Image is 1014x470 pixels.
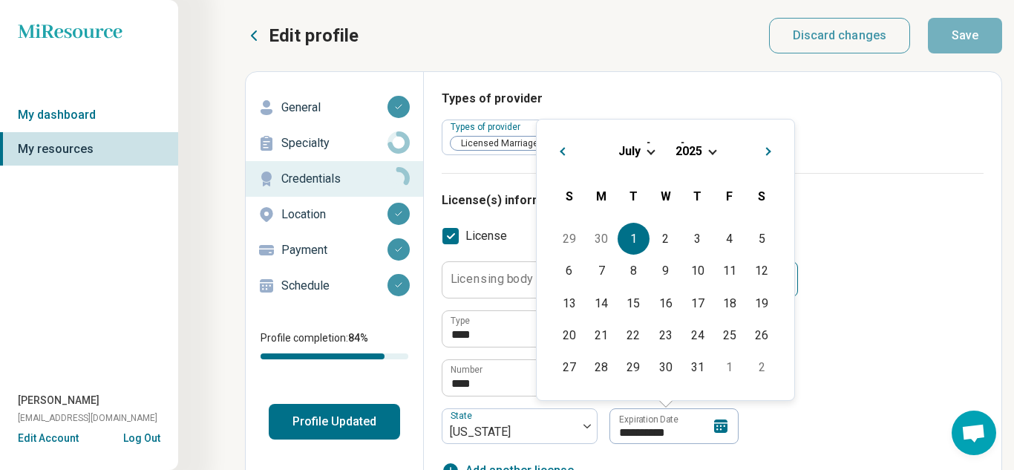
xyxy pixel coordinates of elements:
div: Choose Wednesday, July 2nd, 2025 [650,223,681,255]
div: Choose Wednesday, July 23rd, 2025 [650,319,681,351]
p: General [281,99,387,117]
div: Choose Monday, July 7th, 2025 [586,255,618,287]
div: Wednesday [650,180,681,212]
span: 2025 [676,144,702,158]
div: Choose Thursday, July 24th, 2025 [681,319,713,351]
a: Schedule [246,268,423,304]
div: Profile completion: [246,322,423,368]
div: Thursday [681,180,713,212]
div: Choose Thursday, July 3rd, 2025 [681,223,713,255]
div: Choose Friday, July 18th, 2025 [713,287,745,319]
div: Choose Tuesday, July 29th, 2025 [618,351,650,383]
div: Choose Saturday, July 12th, 2025 [746,255,778,287]
span: [PERSON_NAME] [18,393,99,408]
div: Choose Date [536,119,795,401]
div: Choose Monday, July 28th, 2025 [586,351,618,383]
label: Type [451,316,470,325]
div: Choose Saturday, August 2nd, 2025 [746,351,778,383]
span: July [618,144,641,158]
button: Edit profile [245,24,359,48]
label: State [451,411,475,421]
a: Location [246,197,423,232]
p: Specialty [281,134,387,152]
div: Choose Thursday, July 10th, 2025 [681,255,713,287]
p: Credentials [281,170,387,188]
label: Licensing body (optional) [451,273,588,285]
div: Choose Saturday, July 26th, 2025 [746,319,778,351]
input: credential.licenses.0.name [442,311,751,347]
div: Saturday [746,180,778,212]
p: Edit profile [269,24,359,48]
div: Choose Sunday, June 29th, 2025 [553,223,585,255]
div: Choose Monday, June 30th, 2025 [586,223,618,255]
div: Choose Monday, July 21st, 2025 [586,319,618,351]
a: Credentials [246,161,423,197]
div: Choose Sunday, July 20th, 2025 [553,319,585,351]
div: Choose Saturday, July 19th, 2025 [746,287,778,319]
div: Choose Wednesday, July 30th, 2025 [650,351,681,383]
div: Choose Monday, July 14th, 2025 [586,287,618,319]
button: Profile Updated [269,404,400,440]
div: Choose Sunday, July 6th, 2025 [553,255,585,287]
a: Open chat [952,411,996,455]
div: Choose Friday, July 25th, 2025 [713,319,745,351]
div: Choose Tuesday, July 15th, 2025 [618,287,650,319]
div: Choose Wednesday, July 9th, 2025 [650,255,681,287]
button: Next Month [759,137,782,161]
h3: Types of provider [442,90,984,108]
h3: License(s) information [442,192,984,209]
span: [EMAIL_ADDRESS][DOMAIN_NAME] [18,411,157,425]
div: Choose Saturday, July 5th, 2025 [746,223,778,255]
span: Licensed Marriage and Family Therapist (LMFT) [451,137,663,151]
button: Edit Account [18,431,79,446]
span: 84 % [348,332,368,344]
div: Friday [713,180,745,212]
div: Choose Friday, July 11th, 2025 [713,255,745,287]
button: Save [928,18,1002,53]
div: Choose Thursday, July 31st, 2025 [681,351,713,383]
div: Choose Tuesday, July 1st, 2025 [618,223,650,255]
button: Discard changes [769,18,911,53]
div: Choose Tuesday, July 8th, 2025 [618,255,650,287]
span: License [465,227,507,245]
div: Choose Sunday, July 27th, 2025 [553,351,585,383]
div: Month July, 2025 [553,223,777,383]
label: Number [451,365,483,374]
div: Monday [586,180,618,212]
div: Profile completion [261,353,408,359]
div: Choose Friday, August 1st, 2025 [713,351,745,383]
button: Previous Month [549,137,572,161]
div: Choose Wednesday, July 16th, 2025 [650,287,681,319]
button: Log Out [123,431,160,443]
h2: [DATE] [549,137,782,159]
div: Sunday [553,180,585,212]
a: Specialty [246,125,423,161]
div: Choose Thursday, July 17th, 2025 [681,287,713,319]
p: Schedule [281,277,387,295]
div: Tuesday [618,180,650,212]
div: Choose Tuesday, July 22nd, 2025 [618,319,650,351]
a: Payment [246,232,423,268]
label: Types of provider [451,122,523,132]
div: Choose Sunday, July 13th, 2025 [553,287,585,319]
div: Choose Friday, July 4th, 2025 [713,223,745,255]
p: Payment [281,241,387,259]
p: Location [281,206,387,223]
a: General [246,90,423,125]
